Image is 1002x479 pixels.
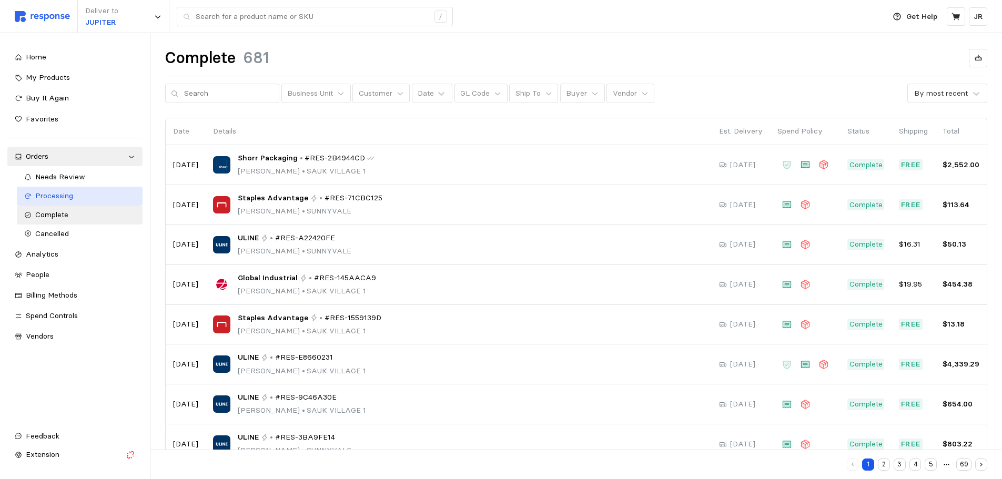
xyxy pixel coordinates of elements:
span: • [300,246,307,256]
p: [PERSON_NAME] SAUK VILLAGE 1 [238,325,381,337]
span: #RES-3BA9FE14 [275,432,335,443]
p: Spend Policy [777,126,833,137]
button: GL Code [454,84,508,104]
span: Staples Advantage [238,192,308,204]
span: ULINE [238,392,259,403]
span: Staples Advantage [238,312,308,324]
p: [DATE] [730,279,755,290]
img: ULINE [213,435,230,453]
p: Complete [849,279,883,290]
p: Business Unit [287,88,333,99]
span: #RES-A22420FE [275,232,335,244]
input: Search for a product name or SKU [196,7,429,26]
span: My Products [26,73,70,82]
p: Vendor [613,88,637,99]
span: • [300,166,307,176]
span: Needs Review [35,172,85,181]
p: $19.95 [899,279,928,290]
p: Free [901,319,921,330]
span: Favorites [26,114,58,124]
p: • [270,432,273,443]
p: [PERSON_NAME] SAUK VILLAGE 1 [238,166,375,177]
p: [DATE] [730,199,755,211]
p: [DATE] [730,439,755,450]
a: Orders [7,147,143,166]
div: / [434,11,447,23]
a: Complete [17,206,143,225]
span: Home [26,52,46,62]
span: #RES-2B4944CD [305,152,365,164]
p: $13.18 [943,319,979,330]
span: • [300,286,307,295]
p: • [319,192,322,204]
p: JR [974,11,983,23]
a: Processing [17,187,143,206]
a: Analytics [7,245,143,264]
p: JUPITER [85,17,118,28]
p: [PERSON_NAME] SUNNYVALE [238,246,351,257]
input: Search [184,84,274,103]
img: Global Industrial [213,276,230,293]
p: $654.00 [943,399,979,410]
p: [DATE] [730,239,755,250]
button: JR [969,7,987,26]
p: Est. Delivery [719,126,763,137]
p: [DATE] [730,159,755,171]
p: [DATE] [173,439,198,450]
img: Shorr Packaging [213,156,230,174]
img: Staples Advantage [213,196,230,213]
div: Date [418,88,434,99]
button: Ship To [509,84,558,104]
a: Spend Controls [7,307,143,325]
button: 69 [956,458,971,471]
img: svg%3e [15,11,70,22]
button: Get Help [887,7,944,27]
p: $113.64 [943,199,979,211]
span: Feedback [26,431,59,441]
p: $454.38 [943,279,979,290]
p: [DATE] [730,359,755,370]
p: Details [213,126,704,137]
p: Complete [849,159,883,171]
p: Free [901,159,921,171]
a: People [7,266,143,284]
p: Complete [849,439,883,450]
p: Deliver to [85,5,118,17]
span: Spend Controls [26,311,78,320]
h1: 681 [243,48,269,68]
p: $4,339.29 [943,359,979,370]
button: 3 [894,458,906,471]
a: Billing Methods [7,286,143,305]
span: • [300,405,307,415]
button: 1 [862,458,874,471]
p: Free [901,439,921,450]
h1: Complete [165,48,236,68]
div: Orders [26,151,124,162]
p: Complete [849,399,883,410]
span: Extension [26,450,59,459]
p: [PERSON_NAME] SAUK VILLAGE 1 [238,365,366,377]
p: • [270,352,273,363]
p: Complete [849,199,883,211]
p: $16.31 [899,239,928,250]
span: Analytics [26,249,58,259]
span: Buy It Again [26,93,69,103]
p: Complete [849,319,883,330]
img: ULINE [213,395,230,413]
a: Needs Review [17,168,143,187]
p: • [300,152,303,164]
a: Buy It Again [7,89,143,108]
a: Favorites [7,110,143,129]
span: Processing [35,191,73,200]
p: [DATE] [173,319,198,330]
p: Free [901,399,921,410]
p: [DATE] [730,399,755,410]
span: ULINE [238,232,259,244]
a: Home [7,48,143,67]
span: ULINE [238,352,259,363]
p: GL Code [460,88,490,99]
p: Complete [849,359,883,370]
button: 2 [878,458,890,471]
p: $803.22 [943,439,979,450]
p: • [309,272,312,284]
